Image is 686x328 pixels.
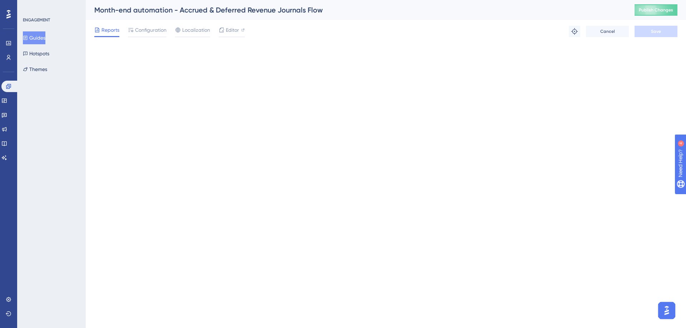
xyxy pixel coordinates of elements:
[23,31,45,44] button: Guides
[226,26,239,34] span: Editor
[50,4,52,9] div: 4
[17,2,45,10] span: Need Help?
[651,29,661,34] span: Save
[135,26,166,34] span: Configuration
[23,17,50,23] div: ENGAGEMENT
[656,300,677,321] iframe: UserGuiding AI Assistant Launcher
[635,4,677,16] button: Publish Changes
[94,5,617,15] div: Month-end automation - Accrued & Deferred Revenue Journals Flow
[23,63,47,76] button: Themes
[600,29,615,34] span: Cancel
[586,26,629,37] button: Cancel
[182,26,210,34] span: Localization
[101,26,119,34] span: Reports
[635,26,677,37] button: Save
[23,47,49,60] button: Hotspots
